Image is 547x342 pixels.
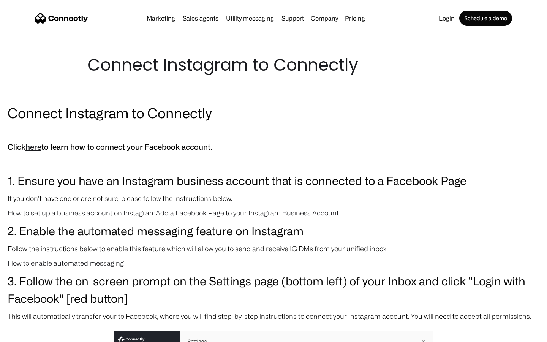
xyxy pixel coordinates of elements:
[436,15,458,21] a: Login
[25,142,41,151] a: here
[87,53,460,77] h1: Connect Instagram to Connectly
[8,157,539,168] p: ‍
[8,259,124,267] a: How to enable automated messaging
[8,329,46,339] aside: Language selected: English
[180,15,221,21] a: Sales agents
[8,272,539,307] h3: 3. Follow the on-screen prompt on the Settings page (bottom left) of your Inbox and click "Login ...
[8,193,539,204] p: If you don't have one or are not sure, please follow the instructions below.
[144,15,178,21] a: Marketing
[8,243,539,254] p: Follow the instructions below to enable this feature which will allow you to send and receive IG ...
[8,311,539,321] p: This will automatically transfer your to Facebook, where you will find step-by-step instructions ...
[459,11,512,26] a: Schedule a demo
[8,209,156,217] a: How to set up a business account on Instagram
[156,209,339,217] a: Add a Facebook Page to your Instagram Business Account
[15,329,46,339] ul: Language list
[311,13,338,24] div: Company
[8,172,539,189] h3: 1. Ensure you have an Instagram business account that is connected to a Facebook Page
[8,141,539,154] h5: Click to learn how to connect your Facebook account.
[8,126,539,137] p: ‍
[342,15,368,21] a: Pricing
[8,222,539,239] h3: 2. Enable the automated messaging feature on Instagram
[223,15,277,21] a: Utility messaging
[278,15,307,21] a: Support
[8,103,539,122] h2: Connect Instagram to Connectly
